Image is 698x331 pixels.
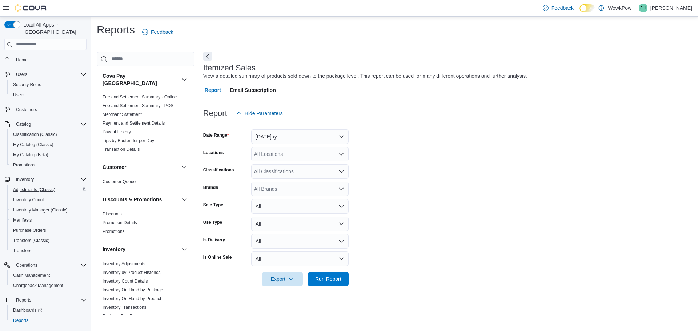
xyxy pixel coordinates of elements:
button: Catalog [13,120,34,129]
button: Transfers (Classic) [7,235,89,246]
a: Fee and Settlement Summary - POS [103,103,173,108]
span: Inventory by Product Historical [103,270,162,275]
div: Discounts & Promotions [97,210,194,239]
span: Classification (Classic) [13,132,57,137]
a: Users [10,90,27,99]
span: Fee and Settlement Summary - POS [103,103,173,109]
p: | [634,4,636,12]
button: Purchase Orders [7,225,89,235]
span: Feedback [151,28,173,36]
span: Chargeback Management [10,281,87,290]
a: Payment and Settlement Details [103,121,165,126]
span: Inventory On Hand by Package [103,287,163,293]
span: Customers [13,105,87,114]
button: Transfers [7,246,89,256]
button: Reports [13,296,34,304]
span: Inventory [16,177,34,182]
a: Purchase Orders [10,226,49,235]
a: Package Details [103,314,134,319]
span: Transfers (Classic) [13,238,49,243]
a: Dashboards [7,305,89,315]
button: Inventory [1,174,89,185]
span: Dashboards [13,307,42,313]
p: [PERSON_NAME] [650,4,692,12]
a: Classification (Classic) [10,130,60,139]
div: Cova Pay [GEOGRAPHIC_DATA] [97,93,194,157]
button: Chargeback Management [7,280,89,291]
a: Chargeback Management [10,281,66,290]
a: Customer Queue [103,179,136,184]
span: Classification (Classic) [10,130,87,139]
a: Inventory Manager (Classic) [10,206,71,214]
button: Customer [103,164,178,171]
button: Inventory Manager (Classic) [7,205,89,215]
a: Feedback [540,1,577,15]
a: Inventory Count [10,195,47,204]
span: Customer Queue [103,179,136,185]
span: Inventory Count Details [103,278,148,284]
span: Fee and Settlement Summary - Online [103,94,177,100]
button: Customers [1,104,89,115]
span: Inventory Transactions [103,304,147,310]
h3: Customer [103,164,126,171]
a: Dashboards [10,306,45,315]
span: Operations [13,261,87,270]
span: Chargeback Management [13,283,63,288]
span: Inventory Adjustments [103,261,145,267]
a: Merchant Statement [103,112,142,117]
span: Package Details [103,313,134,319]
button: [DATE]ay [251,129,349,144]
button: Users [1,69,89,80]
label: Sale Type [203,202,223,208]
button: Next [203,52,212,61]
a: Discounts [103,211,122,217]
label: Date Range [203,132,229,138]
span: Inventory Count [13,197,44,203]
div: View a detailed summary of products sold down to the package level. This report can be used for m... [203,72,527,80]
a: Fee and Settlement Summary - Online [103,94,177,100]
button: Cova Pay [GEOGRAPHIC_DATA] [103,72,178,87]
button: Manifests [7,215,89,225]
span: Adjustments (Classic) [13,187,55,193]
span: Catalog [13,120,87,129]
a: Customers [13,105,40,114]
a: Inventory On Hand by Product [103,296,161,301]
button: Inventory [103,246,178,253]
button: Home [1,55,89,65]
button: Security Roles [7,80,89,90]
a: Payout History [103,129,131,134]
span: Promotions [10,161,87,169]
span: Manifests [13,217,32,223]
span: Export [266,272,298,286]
label: Classifications [203,167,234,173]
span: Payment and Settlement Details [103,120,165,126]
a: Cash Management [10,271,53,280]
span: Manifests [10,216,87,225]
span: Security Roles [13,82,41,88]
span: Inventory Manager (Classic) [10,206,87,214]
div: Customer [97,177,194,189]
a: Inventory by Product Historical [103,270,162,275]
span: Tips by Budtender per Day [103,138,154,144]
a: Inventory Count Details [103,279,148,284]
span: Reports [16,297,31,303]
a: Promotions [103,229,125,234]
span: Users [13,92,24,98]
span: Feedback [551,4,574,12]
span: Reports [10,316,87,325]
button: Reports [1,295,89,305]
span: Adjustments (Classic) [10,185,87,194]
span: My Catalog (Classic) [13,142,53,148]
span: Customers [16,107,37,113]
span: Users [16,72,27,77]
span: Purchase Orders [13,227,46,233]
a: Adjustments (Classic) [10,185,58,194]
h3: Inventory [103,246,125,253]
button: Open list of options [338,169,344,174]
span: Inventory Count [10,195,87,204]
span: Hide Parameters [245,110,283,117]
button: Promotions [7,160,89,170]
